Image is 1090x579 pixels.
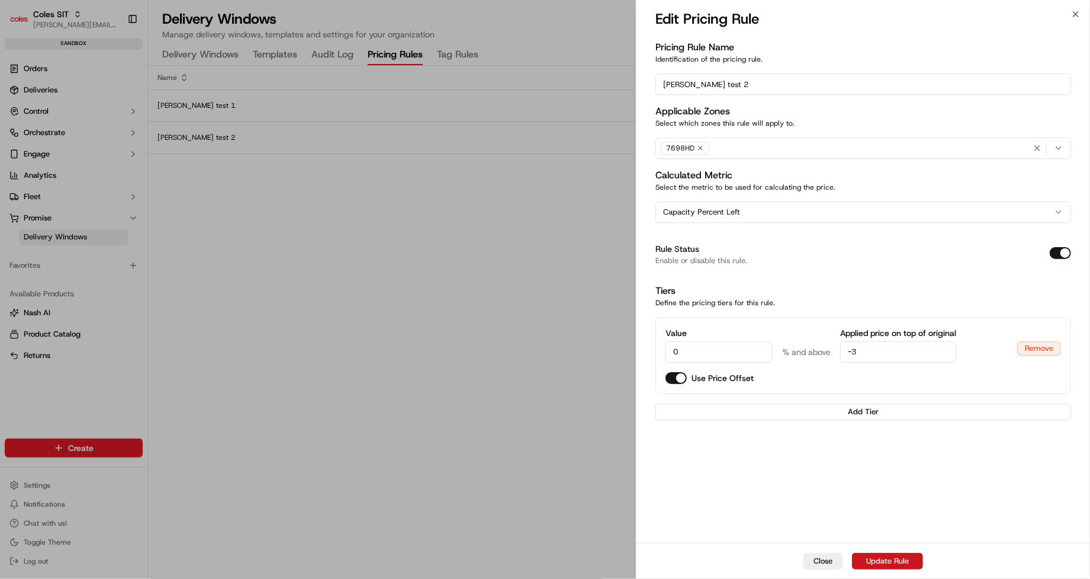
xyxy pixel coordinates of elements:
[12,204,31,223] img: Ben Goodger
[655,119,1071,128] p: Select which zones this rule will apply to.
[666,143,694,153] span: 7698HD
[665,327,773,339] label: Value
[655,298,1071,308] p: Define the pricing tiers for this rule.
[12,153,79,163] div: Past conversations
[37,183,96,193] span: [PERSON_NAME]
[184,151,216,165] button: See all
[840,341,956,363] input: Enter value
[655,169,732,181] label: Calculated Metric
[105,215,129,225] span: [DATE]
[37,215,96,225] span: [PERSON_NAME]
[112,264,190,276] span: API Documentation
[655,55,1071,64] p: Identification of the pricing rule.
[782,346,831,358] div: % and above
[105,183,129,193] span: [DATE]
[83,293,143,302] a: Powered byPylon
[840,327,956,339] label: Applied price on top of original
[98,215,102,225] span: •
[118,293,143,302] span: Pylon
[201,116,216,130] button: Start new chat
[12,172,31,191] img: Asif Zaman Khan
[655,183,1071,192] p: Select the metric to be used for calculating the price.
[655,284,676,297] label: Tiers
[1017,341,1061,356] button: Remove
[100,265,110,275] div: 💻
[12,11,36,35] img: Nash
[655,137,1071,159] button: 7698HD
[12,113,33,134] img: 1736555255976-a54dd68f-1ca7-489b-9aae-adbdc363a1c4
[655,404,1071,420] button: Add Tier
[24,216,33,225] img: 1736555255976-a54dd68f-1ca7-489b-9aae-adbdc363a1c4
[692,372,754,384] label: Use Price Offset
[655,105,730,117] label: Applicable Zones
[24,264,91,276] span: Knowledge Base
[655,73,1071,95] input: Rule name
[98,183,102,193] span: •
[25,113,46,134] img: 9348399581014_9c7cce1b1fe23128a2eb_72.jpg
[655,257,747,265] p: Enable or disable this rule.
[95,260,195,281] a: 💻API Documentation
[803,553,843,570] button: Close
[12,265,21,275] div: 📗
[665,341,773,363] input: Enter tier
[53,113,194,124] div: Start new chat
[655,244,699,254] label: Rule Status
[31,76,213,88] input: Got a question? Start typing here...
[53,124,163,134] div: We're available if you need us!
[12,47,216,66] p: Welcome 👋
[24,184,33,193] img: 1736555255976-a54dd68f-1ca7-489b-9aae-adbdc363a1c4
[852,553,923,570] button: Update Rule
[7,260,95,281] a: 📗Knowledge Base
[655,9,759,28] h2: Edit Pricing Rule
[655,41,734,53] label: Pricing Rule Name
